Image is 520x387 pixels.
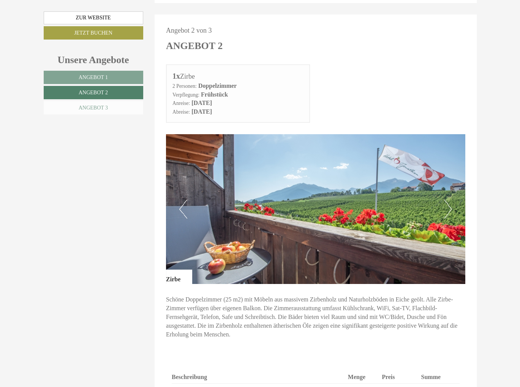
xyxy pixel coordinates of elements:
p: Schöne Doppelzimmer (25 m2) mit Möbeln aus massivem Zirbenholz und Naturholzböden in Eiche geölt.... [166,295,465,339]
th: Menge [345,371,379,383]
small: Verpflegung: [172,92,199,98]
div: Zirbe [166,270,192,284]
small: Abreise: [172,109,190,115]
button: Previous [179,200,187,219]
button: Next [444,200,452,219]
b: 1x [172,72,180,80]
th: Summe [418,371,459,383]
small: Anreise: [172,100,190,106]
div: Angebot 2 [166,39,223,53]
span: Angebot 3 [79,105,108,111]
th: Preis [379,371,418,383]
b: [DATE] [191,100,212,106]
div: Unsere Angebote [44,53,143,67]
a: Zur Website [44,11,143,24]
th: Beschreibung [172,371,345,383]
b: Doppelzimmer [198,82,237,89]
b: Frühstück [201,91,228,98]
img: image [166,134,465,284]
span: Angebot 2 [79,90,108,95]
small: 2 Personen: [172,83,197,89]
b: [DATE] [191,108,212,115]
span: Angebot 1 [79,75,108,80]
span: Angebot 2 von 3 [166,27,212,34]
a: Jetzt buchen [44,26,143,40]
div: Zirbe [172,71,303,82]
